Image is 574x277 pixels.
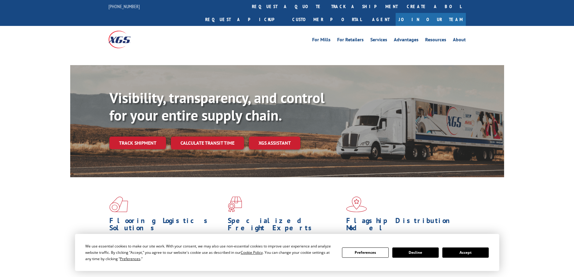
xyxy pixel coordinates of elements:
[392,247,439,258] button: Decline
[171,137,244,150] a: Calculate transit time
[425,37,446,44] a: Resources
[337,37,364,44] a: For Retailers
[394,37,419,44] a: Advantages
[396,13,466,26] a: Join Our Team
[442,247,489,258] button: Accept
[120,256,140,261] span: Preferences
[342,247,388,258] button: Preferences
[249,137,300,150] a: XGS ASSISTANT
[241,250,263,255] span: Cookie Policy
[109,88,325,124] b: Visibility, transparency, and control for your entire supply chain.
[366,13,396,26] a: Agent
[201,13,288,26] a: Request a pickup
[228,197,242,212] img: xgs-icon-focused-on-flooring-red
[75,234,499,271] div: Cookie Consent Prompt
[85,243,335,262] div: We use essential cookies to make our site work. With your consent, we may also use non-essential ...
[346,197,367,212] img: xgs-icon-flagship-distribution-model-red
[109,197,128,212] img: xgs-icon-total-supply-chain-intelligence-red
[312,37,331,44] a: For Mills
[108,3,140,9] a: [PHONE_NUMBER]
[109,137,166,149] a: Track shipment
[346,217,460,235] h1: Flagship Distribution Model
[370,37,387,44] a: Services
[453,37,466,44] a: About
[109,217,223,235] h1: Flooring Logistics Solutions
[228,217,342,235] h1: Specialized Freight Experts
[288,13,366,26] a: Customer Portal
